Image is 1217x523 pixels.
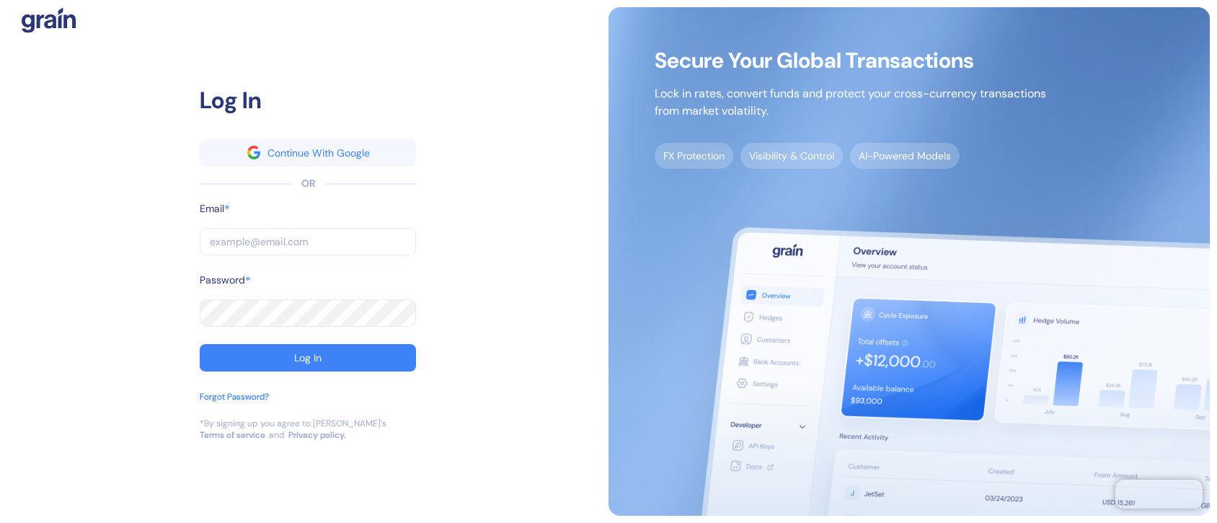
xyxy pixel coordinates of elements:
[200,418,386,429] div: *By signing up you agree to [PERSON_NAME]’s
[200,201,224,216] label: Email
[269,429,285,441] div: and
[22,7,76,33] img: logo
[200,344,416,372] button: Log In
[200,429,265,441] a: Terms of service
[288,429,346,441] a: Privacy policy.
[850,143,960,169] span: AI-Powered Models
[655,53,1046,68] span: Secure Your Global Transactions
[200,139,416,167] button: googleContinue With Google
[200,390,269,403] div: Forgot Password?
[294,353,322,363] div: Log In
[655,143,733,169] span: FX Protection
[608,7,1210,516] img: signup-main-image
[267,148,370,158] div: Continue With Google
[200,390,269,418] button: Forgot Password?
[655,85,1046,120] p: Lock in rates, convert funds and protect your cross-currency transactions from market volatility.
[247,146,260,159] img: google
[301,176,315,191] div: OR
[200,228,416,255] input: example@email.com
[1115,480,1203,509] iframe: Chatra live chat
[200,83,416,118] div: Log In
[740,143,843,169] span: Visibility & Control
[200,273,245,288] label: Password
